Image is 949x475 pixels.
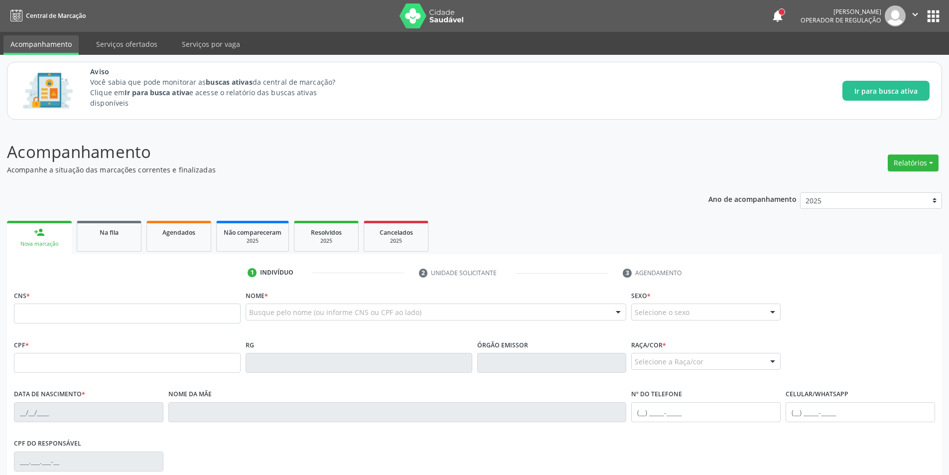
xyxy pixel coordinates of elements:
img: Imagem de CalloutCard [19,68,76,113]
a: Acompanhamento [3,35,79,55]
label: Raça/cor [631,337,666,353]
span: Resolvidos [311,228,342,237]
div: 2025 [224,237,281,245]
button: notifications [771,9,785,23]
label: Data de nascimento [14,387,85,402]
div: person_add [34,227,45,238]
button: Ir para busca ativa [842,81,930,101]
i:  [910,9,921,20]
a: Central de Marcação [7,7,86,24]
label: Nome [246,288,268,304]
p: Ano de acompanhamento [708,192,797,205]
a: Serviços por vaga [175,35,247,53]
span: Ir para busca ativa [854,86,918,96]
div: 2025 [301,237,351,245]
span: Aviso [90,66,354,77]
span: Central de Marcação [26,11,86,20]
strong: Ir para busca ativa [125,88,189,97]
span: Agendados [162,228,195,237]
span: Cancelados [380,228,413,237]
div: [PERSON_NAME] [801,7,881,16]
span: Busque pelo nome (ou informe CNS ou CPF ao lado) [249,307,421,317]
input: (__) _____-_____ [786,402,935,422]
strong: buscas ativas [206,77,252,87]
label: Nº do Telefone [631,387,682,402]
img: img [885,5,906,26]
span: Não compareceram [224,228,281,237]
button:  [906,5,925,26]
label: RG [246,337,254,353]
div: Indivíduo [260,268,293,277]
p: Você sabia que pode monitorar as da central de marcação? Clique em e acesse o relatório das busca... [90,77,354,108]
div: 2025 [371,237,421,245]
a: Serviços ofertados [89,35,164,53]
div: Nova marcação [14,240,65,248]
label: Sexo [631,288,651,304]
input: ___.___.___-__ [14,452,163,472]
label: Órgão emissor [477,337,528,353]
div: 1 [248,268,257,277]
p: Acompanhamento [7,140,662,164]
p: Acompanhe a situação das marcações correntes e finalizadas [7,164,662,175]
label: CPF do responsável [14,436,81,452]
input: (__) _____-_____ [631,402,781,422]
span: Operador de regulação [801,16,881,24]
label: CPF [14,337,29,353]
button: Relatórios [888,155,939,171]
button: apps [925,7,942,25]
label: CNS [14,288,30,304]
label: Nome da mãe [168,387,212,402]
span: Selecione o sexo [635,307,689,317]
span: Na fila [100,228,119,237]
span: Selecione a Raça/cor [635,356,703,367]
label: Celular/WhatsApp [786,387,848,402]
input: __/__/____ [14,402,163,422]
